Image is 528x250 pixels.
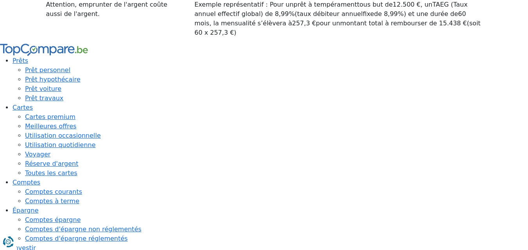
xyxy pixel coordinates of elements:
[25,235,128,242] a: Comptes d'épargne réglementés
[25,113,75,121] a: Cartes premium
[25,132,101,139] a: Utilisation occasionnelle
[25,122,77,130] a: Meilleures offres
[25,66,70,74] a: Prêt personnel
[25,76,81,83] a: Prêt hypothécaire
[13,207,39,214] a: Épargne
[393,1,421,8] span: 12.500 €
[294,1,357,8] span: prêt à tempérament
[25,160,78,167] a: Réserve d'argent
[25,85,61,92] a: Prêt voiture
[25,151,50,158] a: Voyager
[340,20,467,27] span: montant total à rembourser de 15.438 €
[363,10,374,18] span: fixe
[13,104,33,111] a: Cartes
[25,216,81,223] a: Comptes épargne
[25,94,63,102] a: Prêt travaux
[13,179,40,186] a: Comptes
[25,188,82,195] a: Comptes courants
[13,57,28,64] a: Prêts
[25,141,96,149] a: Utilisation quotidienne
[25,197,79,205] a: Comptes à terme
[25,225,141,233] a: Comptes d'épargne non réglementés
[292,20,316,27] span: 257,3 €
[25,169,77,177] a: Toutes les cartes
